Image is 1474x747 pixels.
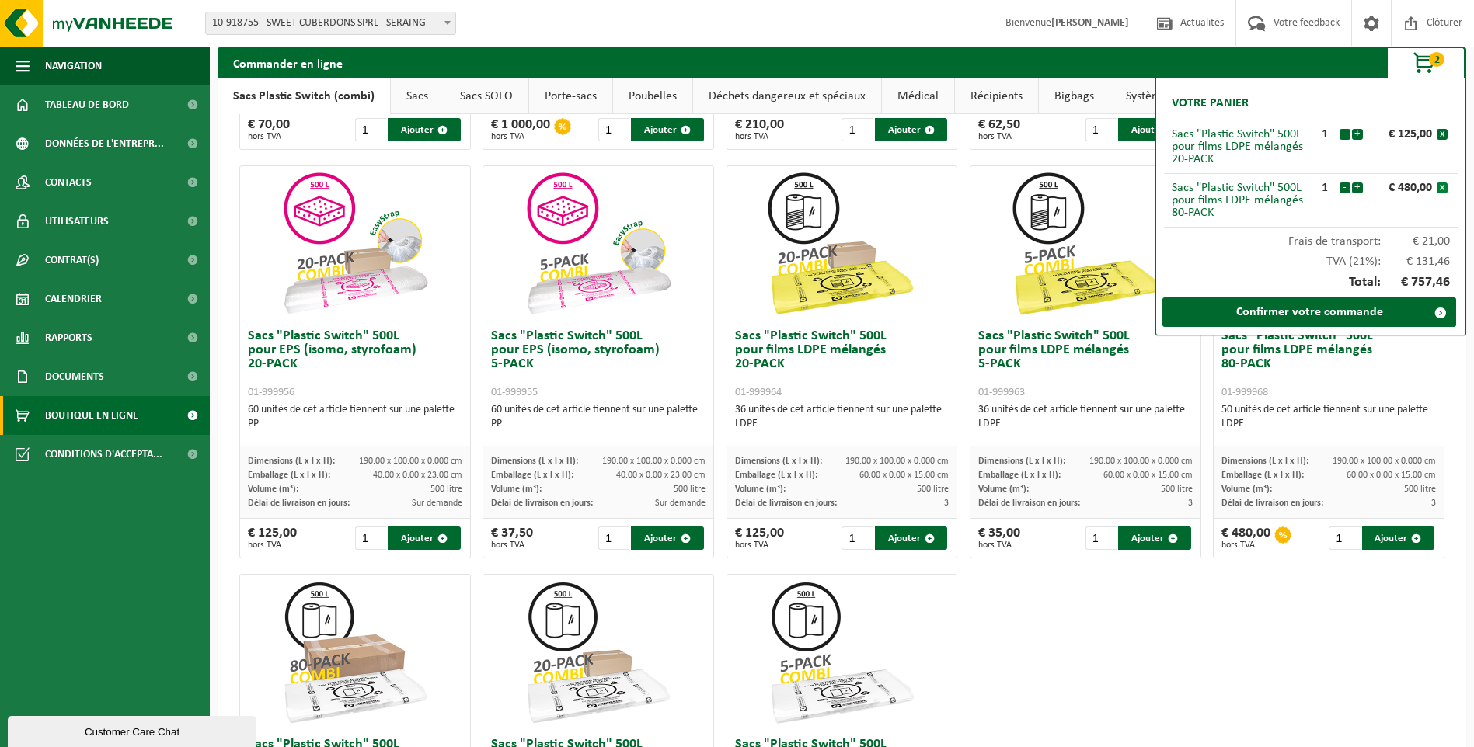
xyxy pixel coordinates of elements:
[248,118,290,141] div: € 70,00
[693,78,881,114] a: Déchets dangereux et spéciaux
[735,540,784,550] span: hors TVA
[842,118,873,141] input: 1
[1118,526,1190,550] button: Ajouter
[1221,387,1268,398] span: 01-999968
[735,471,817,480] span: Emballage (L x l x H):
[388,526,460,550] button: Ajouter
[1172,128,1311,165] div: Sacs "Plastic Switch" 500L pour films LDPE mélangés 20-PACK
[1221,485,1272,494] span: Volume (m³):
[1340,182,1350,193] button: -
[1221,526,1270,550] div: € 480,00
[845,457,949,466] span: 190.00 x 100.00 x 0.000 cm
[391,78,444,114] a: Sacs
[1437,182,1448,193] button: x
[978,485,1029,494] span: Volume (m³):
[1311,128,1339,141] div: 1
[45,318,92,357] span: Rapports
[1164,228,1458,248] div: Frais de transport:
[764,166,919,321] img: 01-999964
[1437,129,1448,140] button: x
[875,526,947,550] button: Ajouter
[359,457,462,466] span: 190.00 x 100.00 x 0.000 cm
[430,485,462,494] span: 500 litre
[491,132,550,141] span: hors TVA
[491,417,706,431] div: PP
[491,457,578,466] span: Dimensions (L x l x H):
[1221,471,1304,480] span: Emballage (L x l x H):
[45,357,104,396] span: Documents
[45,435,162,474] span: Conditions d'accepta...
[1051,17,1129,29] strong: [PERSON_NAME]
[978,526,1020,550] div: € 35,00
[1221,499,1323,508] span: Délai de livraison en jours:
[1352,182,1363,193] button: +
[955,78,1038,114] a: Récipients
[616,471,706,480] span: 40.00 x 0.00 x 23.00 cm
[917,485,949,494] span: 500 litre
[1329,526,1360,550] input: 1
[8,713,260,747] iframe: chat widget
[1221,457,1308,466] span: Dimensions (L x l x H):
[1381,255,1451,268] span: € 131,46
[45,396,138,435] span: Boutique en ligne
[277,166,433,321] img: 01-999956
[978,118,1020,141] div: € 62,50
[735,499,837,508] span: Délai de livraison en jours:
[842,526,873,550] input: 1
[248,499,350,508] span: Délai de livraison en jours:
[248,457,335,466] span: Dimensions (L x l x H):
[1118,118,1190,141] button: Ajouter
[248,329,462,399] h3: Sacs "Plastic Switch" 500L pour EPS (isomo, styrofoam) 20-PACK
[45,47,102,85] span: Navigation
[1221,329,1436,399] h3: Sacs "Plastic Switch" 500L pour films LDPE mélangés 80-PACK
[978,417,1193,431] div: LDPE
[1164,86,1256,120] h2: Votre panier
[491,118,550,141] div: € 1 000,00
[491,526,533,550] div: € 37,50
[491,499,593,508] span: Délai de livraison en jours:
[1103,471,1193,480] span: 60.00 x 0.00 x 15.00 cm
[1164,248,1458,268] div: TVA (21%):
[1404,485,1436,494] span: 500 litre
[218,78,390,114] a: Sacs Plastic Switch (combi)
[735,387,782,398] span: 01-999964
[1172,182,1311,219] div: Sacs "Plastic Switch" 500L pour films LDPE mélangés 80-PACK
[388,118,460,141] button: Ajouter
[1221,417,1436,431] div: LDPE
[491,403,706,431] div: 60 unités de cet article tiennent sur une palette
[45,163,92,202] span: Contacts
[631,526,703,550] button: Ajouter
[206,12,455,34] span: 10-918755 - SWEET CUBERDONS SPRL - SERAING
[218,47,358,78] h2: Commander en ligne
[1429,52,1444,67] span: 2
[613,78,692,114] a: Poubelles
[205,12,456,35] span: 10-918755 - SWEET CUBERDONS SPRL - SERAING
[355,118,386,141] input: 1
[1387,47,1465,78] button: 2
[944,499,949,508] span: 3
[1188,499,1193,508] span: 3
[1162,297,1456,327] a: Confirmer votre commande
[735,485,786,494] span: Volume (m³):
[491,387,538,398] span: 01-999955
[355,526,386,550] input: 1
[45,202,109,241] span: Utilisateurs
[491,485,542,494] span: Volume (m³):
[521,166,676,321] img: 01-999955
[1347,471,1436,480] span: 60.00 x 0.00 x 15.00 cm
[529,78,612,114] a: Porte-sacs
[764,575,919,730] img: 01-999960
[631,118,703,141] button: Ajouter
[248,417,462,431] div: PP
[1110,78,1270,114] a: Systèmes auto-basculants
[373,471,462,480] span: 40.00 x 0.00 x 23.00 cm
[248,387,294,398] span: 01-999956
[674,485,706,494] span: 500 litre
[1340,129,1350,140] button: -
[491,540,533,550] span: hors TVA
[1362,526,1434,550] button: Ajouter
[248,540,297,550] span: hors TVA
[1367,182,1437,194] div: € 480,00
[978,403,1193,431] div: 36 unités de cet article tiennent sur une palette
